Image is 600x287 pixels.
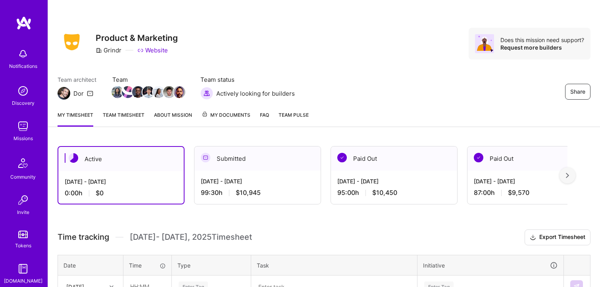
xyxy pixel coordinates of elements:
[65,177,177,186] div: [DATE] - [DATE]
[12,99,35,107] div: Discovery
[202,111,250,127] a: My Documents
[17,208,29,216] div: Invite
[423,261,558,270] div: Initiative
[129,261,166,270] div: Time
[201,189,314,197] div: 99:30 h
[570,88,585,96] span: Share
[475,34,494,53] img: Avatar
[236,189,261,197] span: $10,945
[173,86,185,98] img: Team Member Avatar
[474,189,587,197] div: 87:00 h
[58,111,93,127] a: My timesheet
[530,233,536,242] i: icon Download
[13,154,33,173] img: Community
[279,111,309,127] a: Team Pulse
[337,189,451,197] div: 95:00 h
[153,86,165,98] img: Team Member Avatar
[96,47,102,54] i: icon CompanyGray
[251,255,417,275] th: Task
[194,146,321,171] div: Submitted
[200,75,295,84] span: Team status
[58,255,123,275] th: Date
[200,87,213,100] img: Actively looking for builders
[201,153,210,162] img: Submitted
[18,231,28,238] img: tokens
[133,85,143,99] a: Team Member Avatar
[216,89,295,98] span: Actively looking for builders
[142,86,154,98] img: Team Member Avatar
[58,87,70,100] img: Team Architect
[15,46,31,62] img: bell
[15,192,31,208] img: Invite
[58,31,86,53] img: Company Logo
[130,232,252,242] span: [DATE] - [DATE] , 2025 Timesheet
[500,36,584,44] div: Does this mission need support?
[87,90,93,96] i: icon Mail
[279,112,309,118] span: Team Pulse
[201,177,314,185] div: [DATE] - [DATE]
[172,255,251,275] th: Type
[13,134,33,143] div: Missions
[103,111,144,127] a: Team timesheet
[164,85,174,99] a: Team Member Avatar
[154,85,164,99] a: Team Member Avatar
[9,62,37,70] div: Notifications
[16,16,32,30] img: logo
[112,75,185,84] span: Team
[10,173,36,181] div: Community
[15,261,31,277] img: guide book
[154,111,192,127] a: About Mission
[566,173,569,178] img: right
[372,189,397,197] span: $10,450
[96,33,178,43] h3: Product & Marketing
[96,189,104,197] span: $0
[331,146,457,171] div: Paid Out
[123,85,133,99] a: Team Member Avatar
[260,111,269,127] a: FAQ
[15,241,31,250] div: Tokens
[65,189,177,197] div: 0:00 h
[174,85,185,99] a: Team Member Avatar
[337,177,451,185] div: [DATE] - [DATE]
[525,229,590,245] button: Export Timesheet
[122,86,134,98] img: Team Member Avatar
[15,118,31,134] img: teamwork
[4,277,42,285] div: [DOMAIN_NAME]
[112,86,123,98] img: Team Member Avatar
[467,146,594,171] div: Paid Out
[474,153,483,162] img: Paid Out
[96,46,121,54] div: Grindr
[112,85,123,99] a: Team Member Avatar
[202,111,250,119] span: My Documents
[132,86,144,98] img: Team Member Avatar
[58,75,96,84] span: Team architect
[58,147,184,171] div: Active
[69,153,78,163] img: Active
[15,83,31,99] img: discovery
[137,46,168,54] a: Website
[500,44,584,51] div: Request more builders
[337,153,347,162] img: Paid Out
[508,189,529,197] span: $9,570
[163,86,175,98] img: Team Member Avatar
[58,232,109,242] span: Time tracking
[143,85,154,99] a: Team Member Avatar
[565,84,590,100] button: Share
[73,89,84,98] div: Dor
[474,177,587,185] div: [DATE] - [DATE]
